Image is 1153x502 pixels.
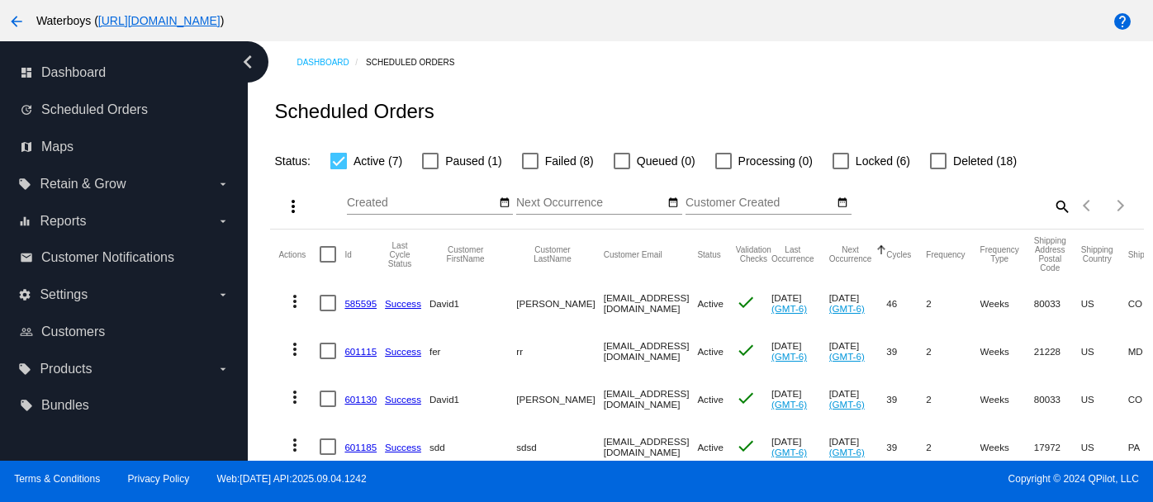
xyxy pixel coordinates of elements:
[953,151,1017,171] span: Deleted (18)
[1034,423,1081,471] mat-cell: 17972
[697,298,724,309] span: Active
[736,340,756,360] mat-icon: check
[771,423,829,471] mat-cell: [DATE]
[14,473,100,485] a: Terms & Conditions
[7,12,26,31] mat-icon: arrow_back
[516,423,603,471] mat-cell: sdsd
[1034,236,1066,272] button: Change sorting for ShippingPostcode
[771,351,807,362] a: (GMT-6)
[1034,375,1081,423] mat-cell: 80033
[20,97,230,123] a: update Scheduled Orders
[926,279,980,327] mat-cell: 2
[697,249,720,259] button: Change sorting for Status
[285,339,305,359] mat-icon: more_vert
[18,178,31,191] i: local_offer
[771,447,807,457] a: (GMT-6)
[41,398,89,413] span: Bundles
[344,394,377,405] a: 601130
[697,442,724,452] span: Active
[285,387,305,407] mat-icon: more_vert
[1034,279,1081,327] mat-cell: 80033
[604,375,698,423] mat-cell: [EMAIL_ADDRESS][DOMAIN_NAME]
[604,327,698,375] mat-cell: [EMAIL_ADDRESS][DOMAIN_NAME]
[980,245,1019,263] button: Change sorting for FrequencyType
[40,214,86,229] span: Reports
[738,151,813,171] span: Processing (0)
[980,375,1034,423] mat-cell: Weeks
[385,298,421,309] a: Success
[829,327,887,375] mat-cell: [DATE]
[516,197,665,210] input: Next Occurrence
[366,50,469,75] a: Scheduled Orders
[771,375,829,423] mat-cell: [DATE]
[20,66,33,79] i: dashboard
[856,151,910,171] span: Locked (6)
[344,442,377,452] a: 601185
[499,197,510,210] mat-icon: date_range
[285,291,305,311] mat-icon: more_vert
[829,351,865,362] a: (GMT-6)
[1081,375,1128,423] mat-cell: US
[128,473,190,485] a: Privacy Policy
[20,325,33,339] i: people_outline
[20,399,33,412] i: local_offer
[285,435,305,455] mat-icon: more_vert
[516,327,603,375] mat-cell: rr
[516,375,603,423] mat-cell: [PERSON_NAME]
[736,388,756,408] mat-icon: check
[297,50,366,75] a: Dashboard
[926,249,965,259] button: Change sorting for Frequency
[604,279,698,327] mat-cell: [EMAIL_ADDRESS][DOMAIN_NAME]
[278,230,320,279] mat-header-cell: Actions
[980,279,1034,327] mat-cell: Weeks
[736,436,756,456] mat-icon: check
[771,399,807,410] a: (GMT-6)
[829,245,872,263] button: Change sorting for NextOccurrenceUtc
[1081,327,1128,375] mat-cell: US
[771,303,807,314] a: (GMT-6)
[886,249,911,259] button: Change sorting for Cycles
[216,215,230,228] i: arrow_drop_down
[637,151,695,171] span: Queued (0)
[771,327,829,375] mat-cell: [DATE]
[829,375,887,423] mat-cell: [DATE]
[429,375,516,423] mat-cell: David1
[926,327,980,375] mat-cell: 2
[385,394,421,405] a: Success
[516,245,588,263] button: Change sorting for CustomerLastName
[1081,245,1113,263] button: Change sorting for ShippingCountry
[344,298,377,309] a: 585595
[771,245,814,263] button: Change sorting for LastOccurrenceUtc
[829,447,865,457] a: (GMT-6)
[886,279,926,327] mat-cell: 46
[829,303,865,314] a: (GMT-6)
[385,346,421,357] a: Success
[41,65,106,80] span: Dashboard
[667,197,679,210] mat-icon: date_range
[829,279,887,327] mat-cell: [DATE]
[98,14,221,27] a: [URL][DOMAIN_NAME]
[385,241,415,268] button: Change sorting for LastProcessingCycleId
[429,423,516,471] mat-cell: sdd
[591,473,1139,485] span: Copyright © 2024 QPilot, LLC
[736,230,771,279] mat-header-cell: Validation Checks
[235,49,261,75] i: chevron_left
[274,100,434,123] h2: Scheduled Orders
[20,319,230,345] a: people_outline Customers
[216,178,230,191] i: arrow_drop_down
[886,423,926,471] mat-cell: 39
[1104,189,1137,222] button: Next page
[1034,327,1081,375] mat-cell: 21228
[429,279,516,327] mat-cell: David1
[516,279,603,327] mat-cell: [PERSON_NAME]
[344,249,351,259] button: Change sorting for Id
[274,154,311,168] span: Status:
[980,327,1034,375] mat-cell: Weeks
[347,197,496,210] input: Created
[344,346,377,357] a: 601115
[886,375,926,423] mat-cell: 39
[385,442,421,452] a: Success
[20,244,230,271] a: email Customer Notifications
[886,327,926,375] mat-cell: 39
[20,59,230,86] a: dashboard Dashboard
